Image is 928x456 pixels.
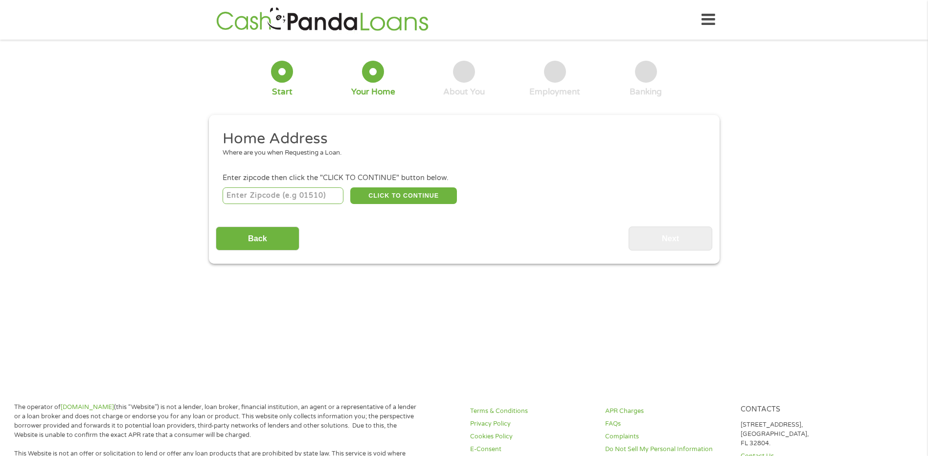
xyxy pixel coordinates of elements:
[351,87,395,97] div: Your Home
[213,6,431,34] img: GetLoanNow Logo
[61,403,114,411] a: [DOMAIN_NAME]
[223,173,705,183] div: Enter zipcode then click the "CLICK TO CONTINUE" button below.
[14,403,420,440] p: The operator of (this “Website”) is not a lender, loan broker, financial institution, an agent or...
[223,187,343,204] input: Enter Zipcode (e.g 01510)
[350,187,457,204] button: CLICK TO CONTINUE
[605,432,728,441] a: Complaints
[605,407,728,416] a: APR Charges
[272,87,293,97] div: Start
[470,419,593,429] a: Privacy Policy
[470,407,593,416] a: Terms & Conditions
[741,405,864,414] h4: Contacts
[443,87,485,97] div: About You
[605,419,728,429] a: FAQs
[223,148,698,158] div: Where are you when Requesting a Loan.
[605,445,728,454] a: Do Not Sell My Personal Information
[630,87,662,97] div: Banking
[470,445,593,454] a: E-Consent
[470,432,593,441] a: Cookies Policy
[216,227,299,251] input: Back
[529,87,580,97] div: Employment
[741,420,864,448] p: [STREET_ADDRESS], [GEOGRAPHIC_DATA], FL 32804.
[629,227,712,251] input: Next
[223,129,698,149] h2: Home Address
